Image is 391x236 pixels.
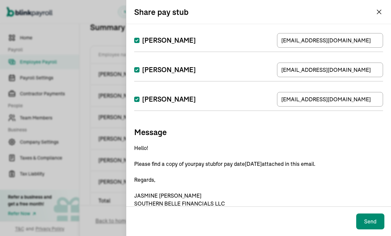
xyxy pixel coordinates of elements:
[134,38,140,43] input: [PERSON_NAME]
[134,95,196,104] label: [PERSON_NAME]
[356,213,384,229] button: Send
[277,92,383,107] input: TextInput
[277,33,383,48] input: TextInput
[134,67,140,72] input: [PERSON_NAME]
[134,36,196,45] label: [PERSON_NAME]
[134,65,196,74] label: [PERSON_NAME]
[277,63,383,77] input: TextInput
[134,144,383,208] p: Hello! Please find a copy of your pay stub for pay date [DATE] attached in this email. Regards, J...
[134,7,189,17] h3: Share pay stub
[134,127,383,137] h3: Message
[134,97,140,102] input: [PERSON_NAME]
